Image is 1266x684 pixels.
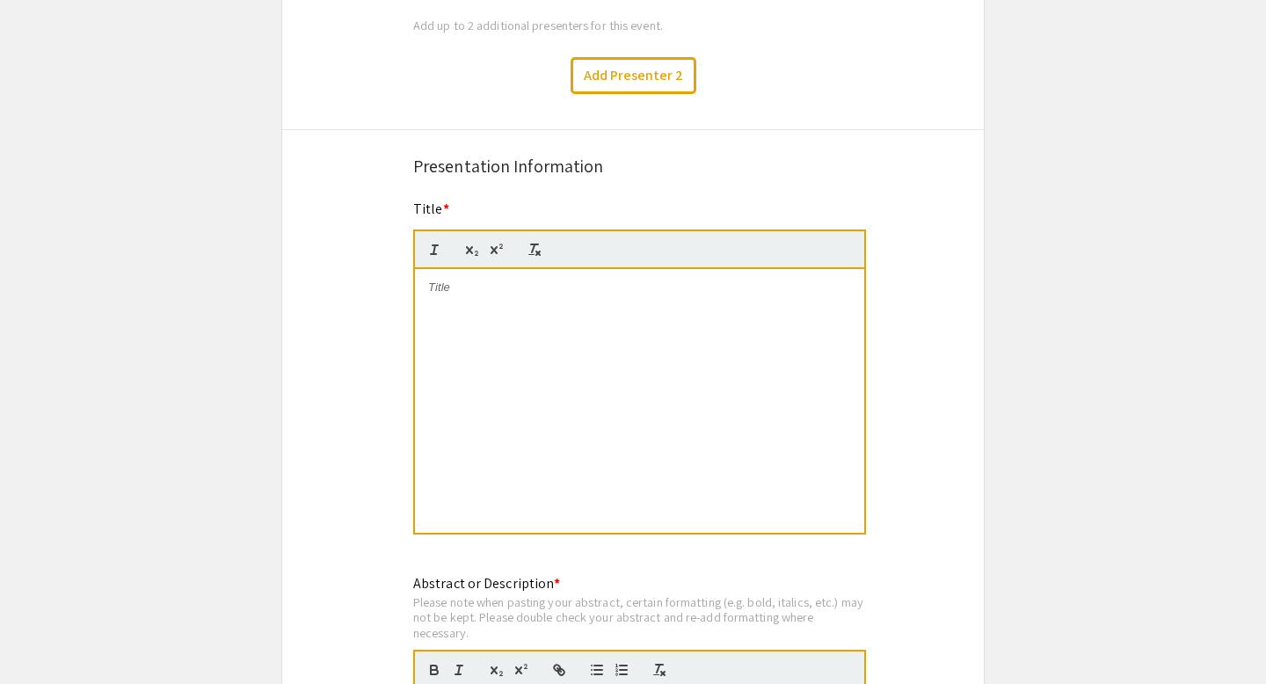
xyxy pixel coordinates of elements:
[413,594,866,641] div: Please note when pasting your abstract, certain formatting (e.g. bold, italics, etc.) may not be ...
[413,17,663,33] span: Add up to 2 additional presenters for this event.
[13,605,75,671] iframe: Chat
[413,574,560,593] mat-label: Abstract or Description
[571,57,696,94] button: Add Presenter 2
[413,200,449,218] mat-label: Title
[413,153,853,179] div: Presentation Information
